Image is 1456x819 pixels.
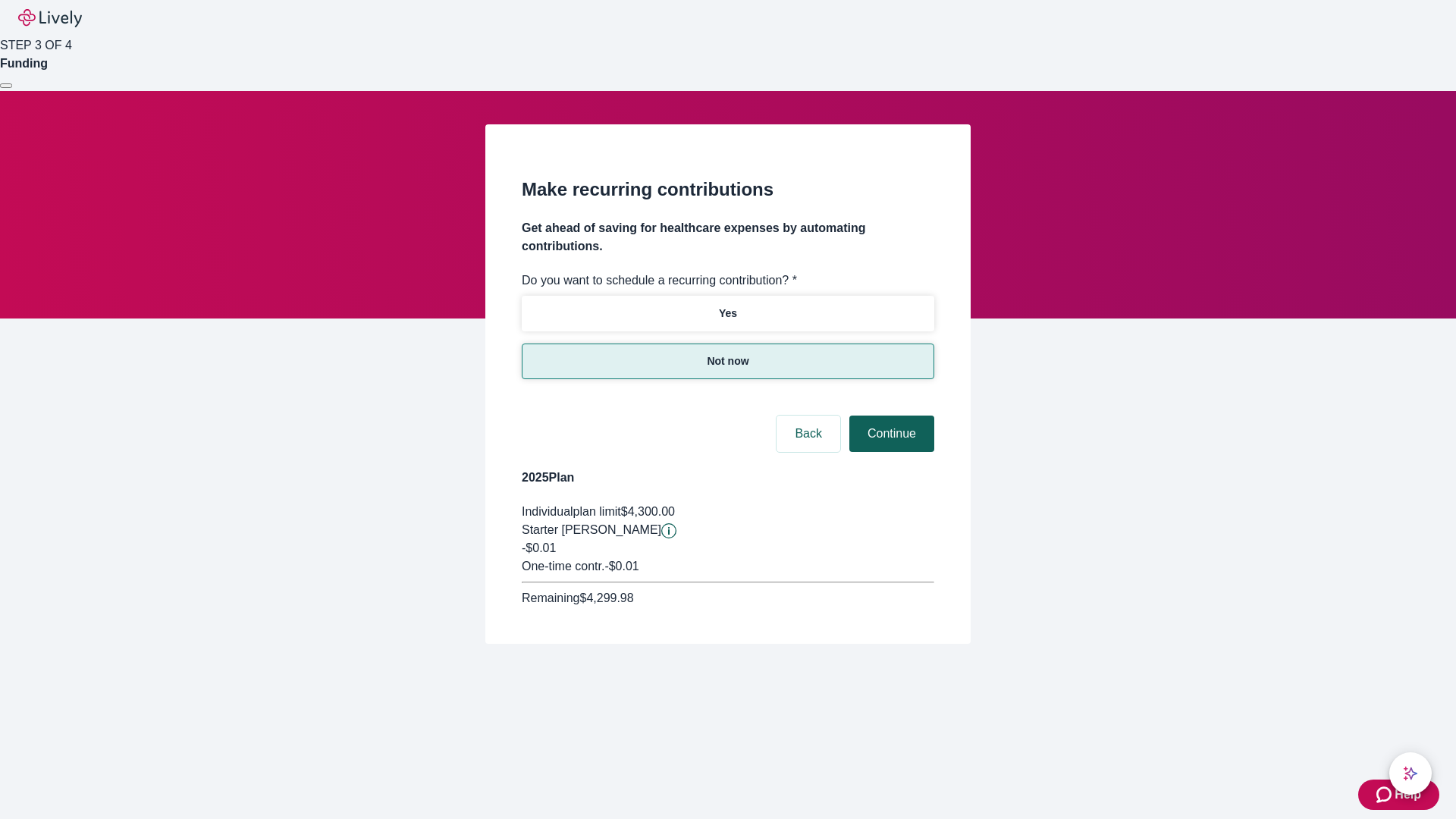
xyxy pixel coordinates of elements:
button: Continue [849,416,934,452]
span: $4,299.98 [579,591,633,604]
svg: Lively AI Assistant [1403,766,1418,781]
span: Remaining [522,591,579,604]
button: chat [1389,752,1432,795]
button: Not now [522,344,934,379]
span: $4,300.00 [621,505,675,518]
h2: Make recurring contributions [522,176,934,203]
button: Lively will contribute $0.01 to establish your account [661,523,676,538]
span: Help [1395,786,1421,804]
span: Starter [PERSON_NAME] [522,523,661,536]
button: Yes [522,296,934,331]
p: Not now [707,353,748,369]
label: Do you want to schedule a recurring contribution? * [522,271,797,290]
span: - $0.01 [604,560,639,573]
span: Individual plan limit [522,505,621,518]
span: One-time contr. [522,560,604,573]
p: Yes [719,306,737,322]
h4: 2025 Plan [522,469,934,487]
svg: Zendesk support icon [1376,786,1395,804]
button: Zendesk support iconHelp [1358,780,1439,810]
svg: Starter penny details [661,523,676,538]
button: Back [777,416,840,452]
h4: Get ahead of saving for healthcare expenses by automating contributions. [522,219,934,256]
span: -$0.01 [522,541,556,554]
img: Lively [18,9,82,27]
